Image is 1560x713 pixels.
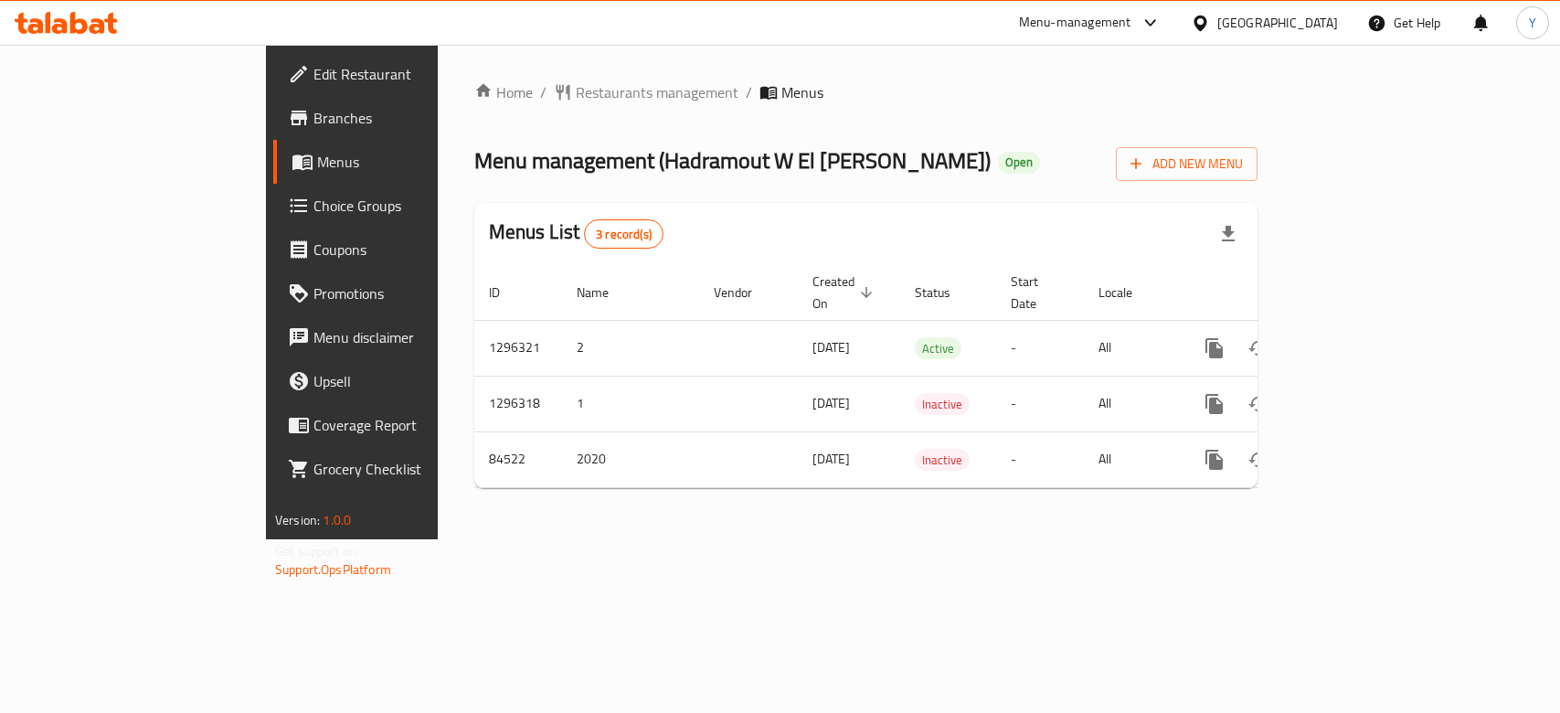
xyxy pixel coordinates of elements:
td: All [1084,376,1178,431]
span: Coverage Report [313,414,512,436]
td: - [996,431,1084,487]
span: ID [489,282,524,303]
a: Upsell [273,359,526,403]
td: 1 [562,376,699,431]
span: Restaurants management [576,81,738,103]
td: - [996,376,1084,431]
span: Promotions [313,282,512,304]
span: 1.0.0 [323,508,351,532]
span: Inactive [915,394,970,415]
button: Change Status [1236,438,1280,482]
td: 2 [562,320,699,376]
span: Status [915,282,974,303]
div: Total records count [584,219,663,249]
div: Open [998,152,1040,174]
span: Menus [781,81,823,103]
span: [DATE] [812,447,850,471]
span: Version: [275,508,320,532]
button: more [1193,438,1236,482]
div: Inactive [915,449,970,471]
div: Inactive [915,393,970,415]
span: Active [915,338,961,359]
td: - [996,320,1084,376]
span: Menu management ( Hadramout W El [PERSON_NAME] ) [474,140,991,181]
span: Branches [313,107,512,129]
h2: Menus List [489,218,663,249]
nav: breadcrumb [474,81,1258,103]
a: Restaurants management [554,81,738,103]
span: Created On [812,271,878,314]
table: enhanced table [474,265,1383,488]
span: Menu disclaimer [313,326,512,348]
span: Y [1529,13,1536,33]
td: All [1084,320,1178,376]
span: Menus [317,151,512,173]
button: more [1193,382,1236,426]
button: Add New Menu [1116,147,1258,181]
span: Coupons [313,239,512,261]
span: Grocery Checklist [313,458,512,480]
span: Add New Menu [1130,153,1243,176]
span: Upsell [313,370,512,392]
a: Menu disclaimer [273,315,526,359]
li: / [540,81,547,103]
a: Promotions [273,271,526,315]
span: [DATE] [812,335,850,359]
button: Change Status [1236,326,1280,370]
a: Menus [273,140,526,184]
span: 3 record(s) [585,226,663,243]
span: Name [577,282,632,303]
a: Coupons [273,228,526,271]
div: Active [915,337,961,359]
a: Edit Restaurant [273,52,526,96]
div: [GEOGRAPHIC_DATA] [1217,13,1338,33]
span: Vendor [714,282,776,303]
a: Branches [273,96,526,140]
a: Grocery Checklist [273,447,526,491]
td: All [1084,431,1178,487]
span: Start Date [1011,271,1062,314]
a: Choice Groups [273,184,526,228]
span: Open [998,154,1040,170]
span: Choice Groups [313,195,512,217]
span: [DATE] [812,391,850,415]
a: Support.OpsPlatform [275,558,391,581]
td: 2020 [562,431,699,487]
li: / [746,81,752,103]
span: Edit Restaurant [313,63,512,85]
button: Change Status [1236,382,1280,426]
button: more [1193,326,1236,370]
span: Locale [1098,282,1156,303]
th: Actions [1178,265,1383,321]
div: Export file [1206,212,1250,256]
span: Inactive [915,450,970,471]
div: Menu-management [1019,12,1131,34]
span: Get support on: [275,539,359,563]
a: Coverage Report [273,403,526,447]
